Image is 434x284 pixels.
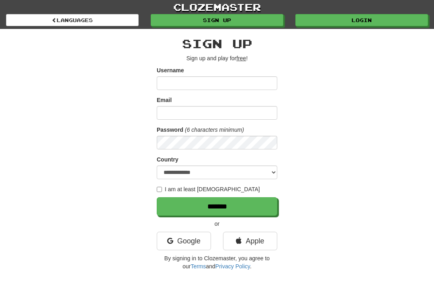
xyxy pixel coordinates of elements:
label: I am at least [DEMOGRAPHIC_DATA] [157,185,260,193]
input: I am at least [DEMOGRAPHIC_DATA] [157,187,162,192]
label: Username [157,66,184,74]
p: or [157,220,277,228]
a: Login [295,14,428,26]
a: Privacy Policy [215,263,250,270]
h2: Sign up [157,37,277,50]
u: free [236,55,246,61]
label: Password [157,126,183,134]
p: Sign up and play for ! [157,54,277,62]
em: (6 characters minimum) [185,127,244,133]
label: Country [157,155,178,163]
label: Email [157,96,172,104]
a: Languages [6,14,139,26]
p: By signing in to Clozemaster, you agree to our and . [157,254,277,270]
a: Apple [223,232,277,250]
a: Terms [190,263,206,270]
a: Google [157,232,211,250]
a: Sign up [151,14,283,26]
